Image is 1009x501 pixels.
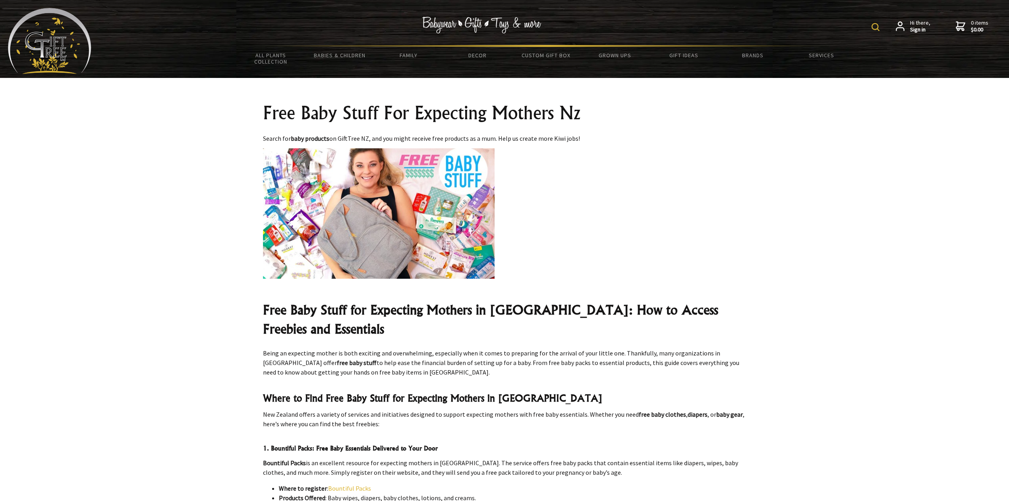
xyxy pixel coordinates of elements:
[263,458,746,477] p: is an excellent resource for expecting mothers in [GEOGRAPHIC_DATA]. The service offers free baby...
[639,410,686,418] strong: free baby clothes
[279,484,327,492] strong: Where to register
[443,47,512,64] a: Decor
[896,19,930,33] a: Hi there,Sign in
[872,23,879,31] img: product search
[422,17,541,33] img: Babywear - Gifts - Toys & more
[263,410,746,429] p: New Zealand offers a variety of services and initiatives designed to support expecting mothers wi...
[718,47,787,64] a: Brands
[374,47,443,64] a: Family
[956,19,988,33] a: 0 items$0.00
[716,410,743,418] strong: baby gear
[971,26,988,33] strong: $0.00
[279,484,746,493] li: :
[8,8,91,74] img: Babyware - Gifts - Toys and more...
[236,47,305,70] a: All Plants Collection
[305,47,374,64] a: Babies & Children
[787,47,856,64] a: Services
[291,134,329,142] strong: baby products
[263,302,718,337] strong: Free Baby Stuff for Expecting Mothers in [GEOGRAPHIC_DATA]: How to Access Freebies and Essentials
[910,19,930,33] span: Hi there,
[263,459,306,467] strong: Bountiful Packs
[263,103,746,122] h1: Free Baby Stuff For Expecting Mothers Nz
[337,359,377,367] strong: free baby stuff
[688,410,707,418] strong: diapers
[263,444,438,452] strong: 1. Bountiful Packs: Free Baby Essentials Delivered to Your Door
[263,134,746,143] p: Search for on GiftTree NZ, and you might receive free products as a mum. Help us create more Kiwi...
[512,47,580,64] a: Custom Gift Box
[581,47,649,64] a: Grown Ups
[328,484,371,492] a: Bountiful Packs
[971,19,988,33] span: 0 items
[263,392,602,404] strong: Where to Find Free Baby Stuff for Expecting Mothers in [GEOGRAPHIC_DATA]
[263,348,746,377] p: Being an expecting mother is both exciting and overwhelming, especially when it comes to preparin...
[649,47,718,64] a: Gift Ideas
[910,26,930,33] strong: Sign in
